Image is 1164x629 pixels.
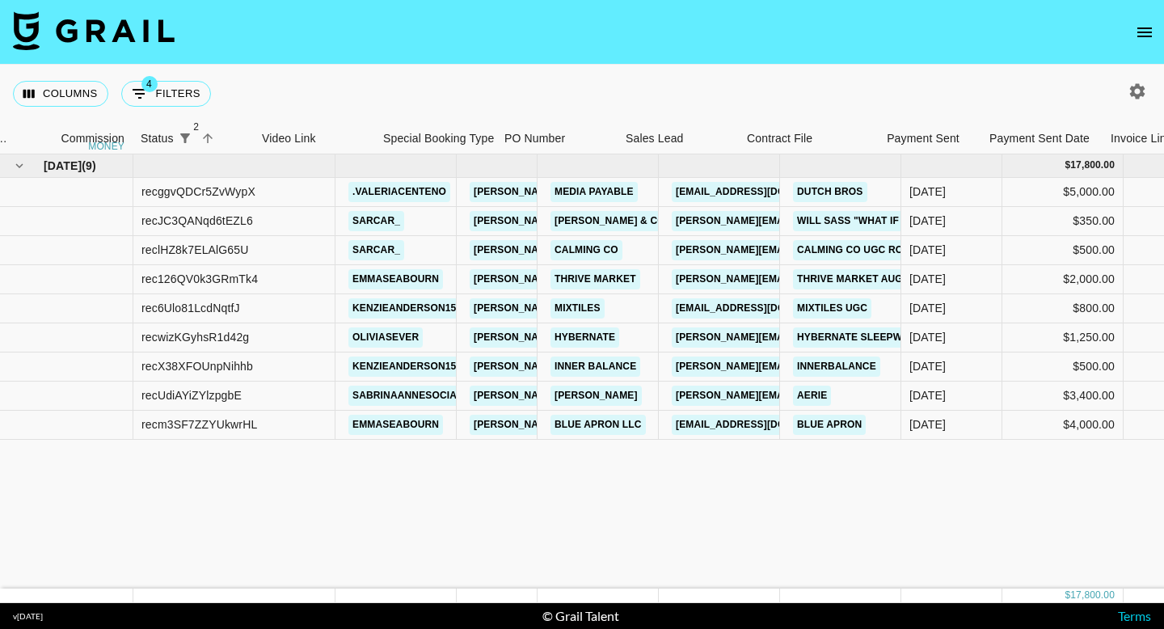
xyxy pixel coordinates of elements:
[174,127,196,150] div: 2 active filters
[550,182,638,202] a: Media Payable
[348,269,443,289] a: emmaseabourn
[348,240,404,260] a: sarcar_
[793,269,909,289] a: Thrive Market Aug.
[348,298,460,319] a: kenzieanderson15
[504,123,565,154] div: PO Number
[909,213,946,229] div: Aug '25
[348,415,443,435] a: emmaseabourn
[793,386,831,406] a: Aerie
[793,240,937,260] a: Calming Co UGC round 2
[550,386,642,406] a: [PERSON_NAME]
[141,184,255,200] div: recggvQDCr5ZvWypX
[470,211,733,231] a: [PERSON_NAME][EMAIL_ADDRESS][DOMAIN_NAME]
[82,158,96,174] span: ( 9 )
[141,123,174,154] div: Status
[672,182,853,202] a: [EMAIL_ADDRESS][DOMAIN_NAME]
[348,211,404,231] a: sarcar_
[550,415,646,435] a: Blue Apron LLC
[860,123,981,154] div: Payment Sent
[747,123,812,154] div: Contract File
[793,182,867,202] a: Dutch Bros
[672,327,1018,348] a: [PERSON_NAME][EMAIL_ADDRESS][PERSON_NAME][DOMAIN_NAME]
[672,211,1018,231] a: [PERSON_NAME][EMAIL_ADDRESS][PERSON_NAME][DOMAIN_NAME]
[141,329,249,345] div: recwizKGyhsR1d42g
[1065,158,1070,172] div: $
[793,415,866,435] a: Blue Apron
[470,327,733,348] a: [PERSON_NAME][EMAIL_ADDRESS][DOMAIN_NAME]
[672,240,935,260] a: [PERSON_NAME][EMAIL_ADDRESS][DOMAIN_NAME]
[618,123,739,154] div: Sales Lead
[989,123,1090,154] div: Payment Sent Date
[550,298,605,319] a: Mixtiles
[470,269,733,289] a: [PERSON_NAME][EMAIL_ADDRESS][DOMAIN_NAME]
[133,123,254,154] div: Status
[1065,589,1070,602] div: $
[470,415,733,435] a: [PERSON_NAME][EMAIL_ADDRESS][DOMAIN_NAME]
[1070,589,1115,602] div: 17,800.00
[470,298,733,319] a: [PERSON_NAME][EMAIL_ADDRESS][DOMAIN_NAME]
[672,269,1018,289] a: [PERSON_NAME][EMAIL_ADDRESS][PERSON_NAME][DOMAIN_NAME]
[141,213,253,229] div: recJC3QANqd6tEZL6
[470,182,733,202] a: [PERSON_NAME][EMAIL_ADDRESS][DOMAIN_NAME]
[981,123,1103,154] div: Payment Sent Date
[1002,411,1124,440] div: $4,000.00
[672,415,853,435] a: [EMAIL_ADDRESS][DOMAIN_NAME]
[626,123,684,154] div: Sales Lead
[383,123,494,154] div: Special Booking Type
[1002,382,1124,411] div: $3,400.00
[542,608,619,624] div: © Grail Talent
[1002,352,1124,382] div: $500.00
[44,158,82,174] span: [DATE]
[141,387,242,403] div: recUdiAYiZYlzpgbE
[1002,207,1124,236] div: $350.00
[188,119,205,135] span: 2
[470,240,733,260] a: [PERSON_NAME][EMAIL_ADDRESS][DOMAIN_NAME]
[141,271,258,287] div: rec126QV0k3GRmTk4
[909,184,946,200] div: Aug '25
[909,387,946,403] div: Aug '25
[375,123,496,154] div: Special Booking Type
[348,357,460,377] a: kenzieanderson15
[909,416,946,433] div: Aug '25
[88,141,124,151] div: money
[196,127,219,150] button: Sort
[1002,294,1124,323] div: $800.00
[8,154,31,177] button: hide children
[13,81,108,107] button: Select columns
[909,300,946,316] div: Aug '25
[1070,158,1115,172] div: 17,800.00
[793,327,927,348] a: Hybernate Sleepwear
[254,123,375,154] div: Video Link
[1002,178,1124,207] div: $5,000.00
[141,242,249,258] div: reclHZ8k7ELAlG65U
[909,329,946,345] div: Aug '25
[121,81,211,107] button: Show filters
[550,357,640,377] a: Inner Balance
[909,358,946,374] div: Aug '25
[1002,323,1124,352] div: $1,250.00
[793,357,880,377] a: Innerbalance
[909,271,946,287] div: Aug '25
[909,242,946,258] div: Aug '25
[793,211,972,231] a: Will Sass "What if it takes me"
[672,298,853,319] a: [EMAIL_ADDRESS][DOMAIN_NAME]
[550,240,622,260] a: Calming Co
[141,358,253,374] div: recX38XFOUnpNihhb
[739,123,860,154] div: Contract File
[550,269,640,289] a: Thrive Market
[141,416,257,433] div: recm3SF7ZZYUkwrHL
[672,386,1018,406] a: [PERSON_NAME][EMAIL_ADDRESS][PERSON_NAME][DOMAIN_NAME]
[174,127,196,150] button: Show filters
[1002,236,1124,265] div: $500.00
[61,123,124,154] div: Commission
[13,611,43,622] div: v [DATE]
[496,123,618,154] div: PO Number
[348,386,474,406] a: sabrinaannesocials
[470,386,733,406] a: [PERSON_NAME][EMAIL_ADDRESS][DOMAIN_NAME]
[141,300,240,316] div: rec6Ulo81LcdNqtfJ
[550,327,619,348] a: Hybernate
[13,11,175,50] img: Grail Talent
[348,327,423,348] a: oliviasever
[262,123,316,154] div: Video Link
[470,357,733,377] a: [PERSON_NAME][EMAIL_ADDRESS][DOMAIN_NAME]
